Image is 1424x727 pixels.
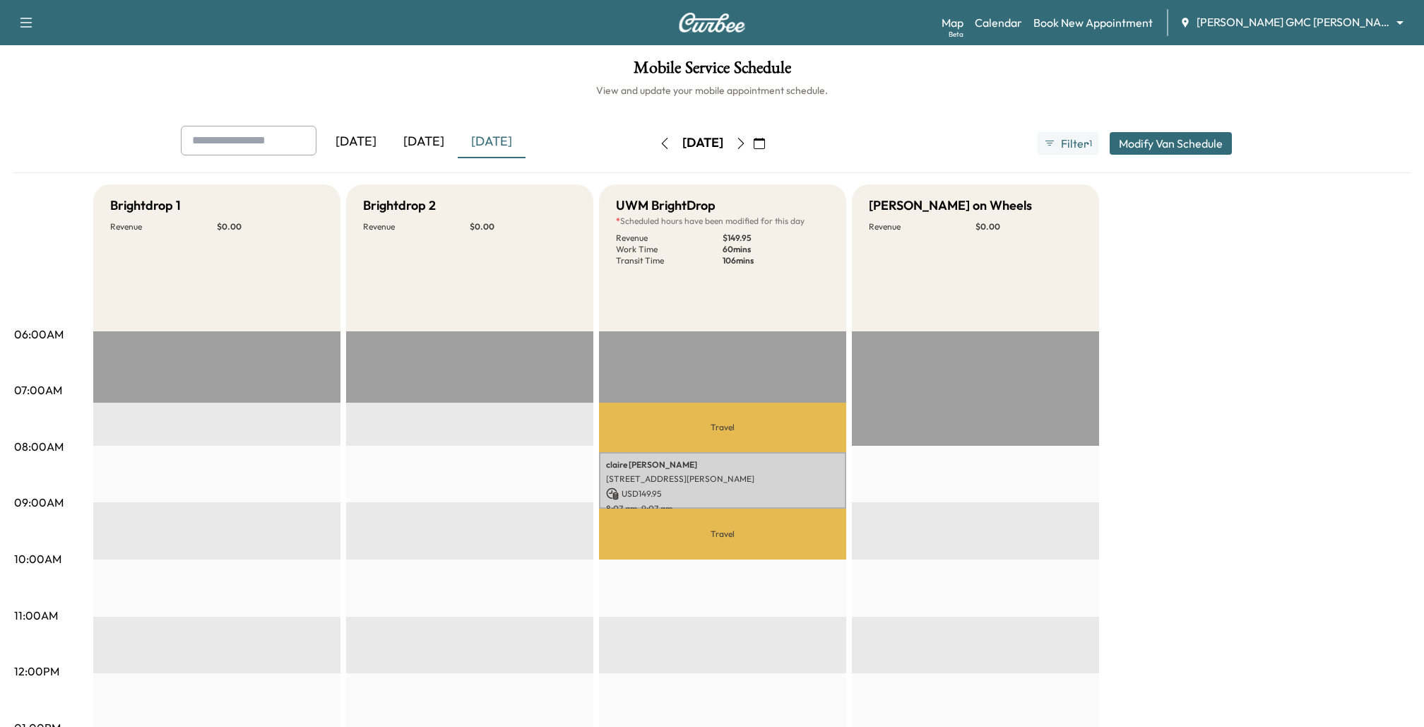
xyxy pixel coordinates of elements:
h5: UWM BrightDrop [616,196,716,215]
span: ● [1086,140,1089,147]
p: $ 0.00 [470,221,576,232]
p: 08:00AM [14,438,64,455]
p: 12:00PM [14,663,59,680]
p: 60 mins [723,244,829,255]
span: [PERSON_NAME] GMC [PERSON_NAME] [1197,14,1390,30]
span: 1 [1089,138,1092,149]
p: Revenue [363,221,470,232]
p: Travel [599,509,846,559]
p: $ 149.95 [723,232,829,244]
p: Work Time [616,244,723,255]
p: $ 0.00 [217,221,324,232]
p: 8:07 am - 9:07 am [606,503,839,514]
div: [DATE] [458,126,526,158]
p: [STREET_ADDRESS][PERSON_NAME] [606,473,839,485]
a: Calendar [975,14,1022,31]
p: Travel [599,403,846,452]
p: 106 mins [723,255,829,266]
p: Revenue [869,221,975,232]
h6: View and update your mobile appointment schedule. [14,83,1410,97]
p: 06:00AM [14,326,64,343]
div: [DATE] [682,134,723,152]
p: USD 149.95 [606,487,839,500]
p: Revenue [616,232,723,244]
h5: Brightdrop 2 [363,196,436,215]
p: 11:00AM [14,607,58,624]
p: 09:00AM [14,494,64,511]
p: 10:00AM [14,550,61,567]
img: Curbee Logo [678,13,746,32]
p: Revenue [110,221,217,232]
p: 07:00AM [14,382,62,398]
div: [DATE] [322,126,390,158]
span: Filter [1061,135,1086,152]
a: MapBeta [942,14,963,31]
h1: Mobile Service Schedule [14,59,1410,83]
h5: [PERSON_NAME] on Wheels [869,196,1032,215]
div: Beta [949,29,963,40]
p: claire [PERSON_NAME] [606,459,839,471]
h5: Brightdrop 1 [110,196,181,215]
p: Transit Time [616,255,723,266]
a: Book New Appointment [1033,14,1153,31]
p: $ 0.00 [975,221,1082,232]
button: Modify Van Schedule [1110,132,1232,155]
p: Scheduled hours have been modified for this day [616,215,829,227]
button: Filter●1 [1038,132,1098,155]
div: [DATE] [390,126,458,158]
